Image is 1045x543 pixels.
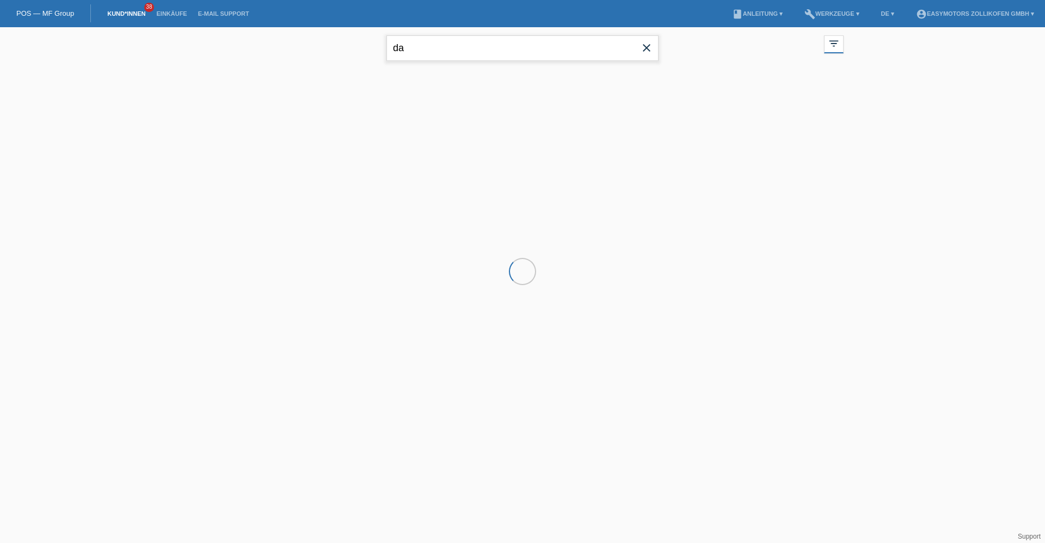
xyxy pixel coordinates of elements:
i: close [640,41,653,54]
input: Suche... [386,35,659,61]
i: account_circle [916,9,927,20]
a: Einkäufe [151,10,192,17]
span: 38 [144,3,154,12]
i: filter_list [828,38,840,50]
i: book [732,9,743,20]
i: build [804,9,815,20]
a: bookAnleitung ▾ [727,10,788,17]
a: E-Mail Support [193,10,255,17]
a: buildWerkzeuge ▾ [799,10,865,17]
a: Support [1018,533,1041,540]
a: Kund*innen [102,10,151,17]
a: DE ▾ [876,10,900,17]
a: account_circleEasymotors Zollikofen GmbH ▾ [911,10,1040,17]
a: POS — MF Group [16,9,74,17]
